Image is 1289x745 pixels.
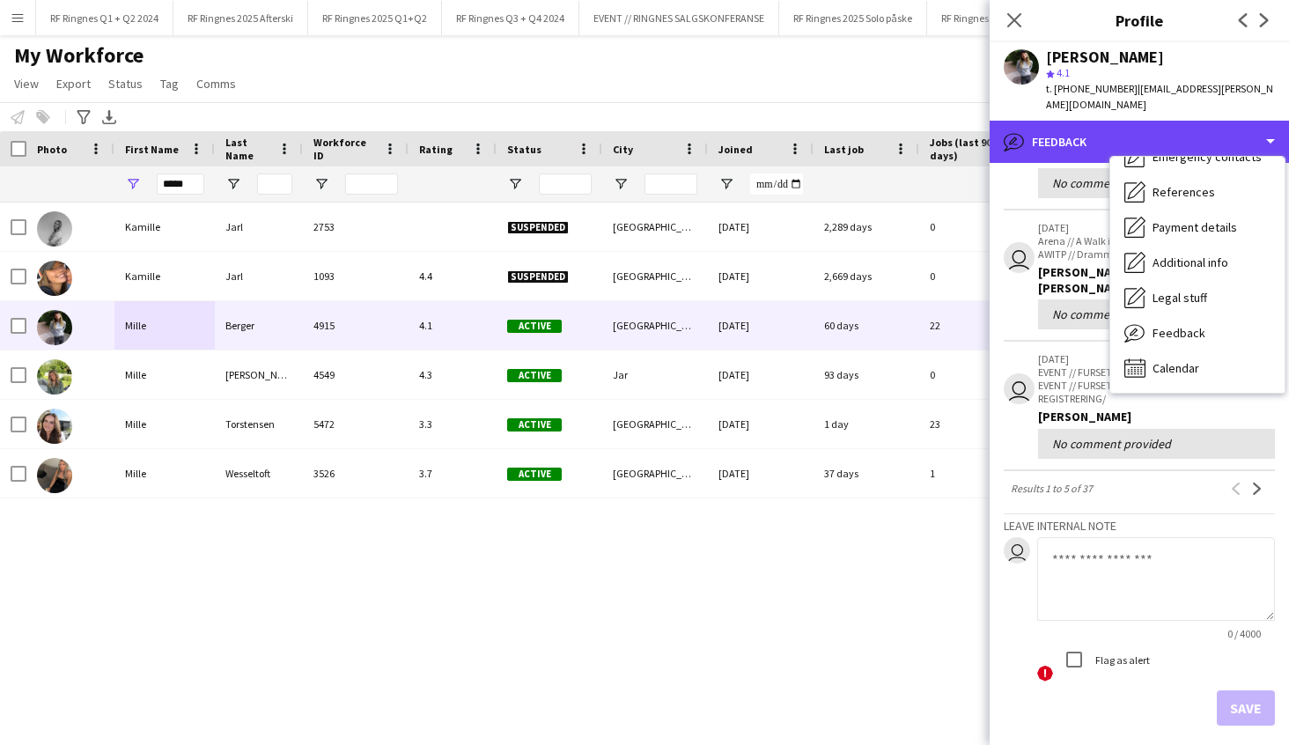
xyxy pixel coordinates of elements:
span: | [EMAIL_ADDRESS][PERSON_NAME][DOMAIN_NAME] [1046,82,1273,111]
div: Kamille [114,252,215,300]
div: [DATE] [708,301,814,350]
div: 0 [919,203,1025,251]
p: EVENT // FURSETGRUPPEN 2025/ EVENT // FURSETGRUPPEN // REGISTRERING/ [1038,365,1204,405]
div: 4.3 [409,350,497,399]
div: Feedback [990,121,1289,163]
img: Mille Berger [37,310,72,345]
button: Open Filter Menu [613,176,629,192]
button: RF Ringnes 2025 Solo påske [779,1,927,35]
div: Wesseltoft [215,449,303,498]
div: Berger [215,301,303,350]
div: [DATE] [708,400,814,448]
div: Additional info [1110,245,1285,280]
span: View [14,76,39,92]
div: [DATE] [708,252,814,300]
div: 1 day [814,400,919,448]
span: Legal stuff [1153,290,1207,306]
div: References [1110,174,1285,210]
button: RF Ringnes 2025 Q1+Q2 [308,1,442,35]
div: [GEOGRAPHIC_DATA] [602,400,708,448]
span: Tag [160,76,179,92]
div: 3.7 [409,449,497,498]
div: Calendar [1110,350,1285,386]
div: 93 days [814,350,919,399]
span: References [1153,184,1215,200]
span: 0 / 4000 [1213,627,1275,640]
div: Jar [602,350,708,399]
a: View [7,72,46,95]
span: Active [507,468,562,481]
button: Open Filter Menu [125,176,141,192]
div: [DATE] [708,350,814,399]
input: First Name Filter Input [157,173,204,195]
div: [GEOGRAPHIC_DATA] [602,301,708,350]
app-action-btn: Export XLSX [99,107,120,128]
span: t. [PHONE_NUMBER] [1046,82,1138,95]
div: Jarl [215,203,303,251]
div: [GEOGRAPHIC_DATA] [602,449,708,498]
span: Active [507,418,562,432]
img: Mille Wesseltoft [37,458,72,493]
div: 0 [919,350,1025,399]
span: Active [507,369,562,382]
img: Mille Jacobsen [37,359,72,395]
div: 4.4 [409,252,497,300]
div: [PERSON_NAME] [1046,49,1164,65]
button: EVENT // RINGNES SALGSKONFERANSE [579,1,779,35]
span: Suspended [507,221,569,234]
div: 23 [919,400,1025,448]
span: My Workforce [14,42,144,69]
div: 0 [919,252,1025,300]
div: [GEOGRAPHIC_DATA] [602,252,708,300]
button: RF Ringnes Q1 + Q2 2024 [36,1,173,35]
div: 2753 [303,203,409,251]
span: ! [1037,666,1053,682]
img: Kamille Jarl [37,261,72,296]
div: Emergency contacts [1110,139,1285,174]
span: Export [56,76,91,92]
span: Last Name [225,136,271,162]
img: Kamille Jarl [37,211,72,247]
div: [GEOGRAPHIC_DATA] [602,203,708,251]
span: Jobs (last 90 days) [930,136,993,162]
button: RF Ringnes 2025 Afterski [173,1,308,35]
p: [DATE] [1038,221,1204,234]
img: Mille Torstensen [37,409,72,444]
button: Open Filter Menu [507,176,523,192]
span: Joined [718,143,753,156]
p: [DATE] [1038,352,1204,365]
div: 1093 [303,252,409,300]
span: Additional info [1153,254,1228,270]
div: 5472 [303,400,409,448]
div: 22 [919,301,1025,350]
span: Emergency contacts [1153,149,1262,165]
span: Photo [37,143,67,156]
div: 2,669 days [814,252,919,300]
span: Suspended [507,270,569,284]
span: Status [507,143,541,156]
div: No comment provided [1052,306,1261,322]
div: Payment details [1110,210,1285,245]
div: [DATE] [708,203,814,251]
div: Jarl [215,252,303,300]
div: [DATE] [708,449,814,498]
a: Export [49,72,98,95]
div: 3.3 [409,400,497,448]
div: Feedback [1110,315,1285,350]
p: Arena // A Walk in the Park 2025/ AWITP // Drammen // Opprigg/ [1038,234,1204,261]
div: 1 [919,449,1025,498]
div: 4549 [303,350,409,399]
div: 37 days [814,449,919,498]
a: Comms [189,72,243,95]
span: Feedback [1153,325,1205,341]
a: Status [101,72,150,95]
input: Workforce ID Filter Input [345,173,398,195]
button: Open Filter Menu [313,176,329,192]
div: Kamille [114,203,215,251]
button: Open Filter Menu [718,176,734,192]
button: Open Filter Menu [225,176,241,192]
span: Workforce ID [313,136,377,162]
div: Mille [114,400,215,448]
label: Flag as alert [1092,653,1150,667]
input: Joined Filter Input [750,173,803,195]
